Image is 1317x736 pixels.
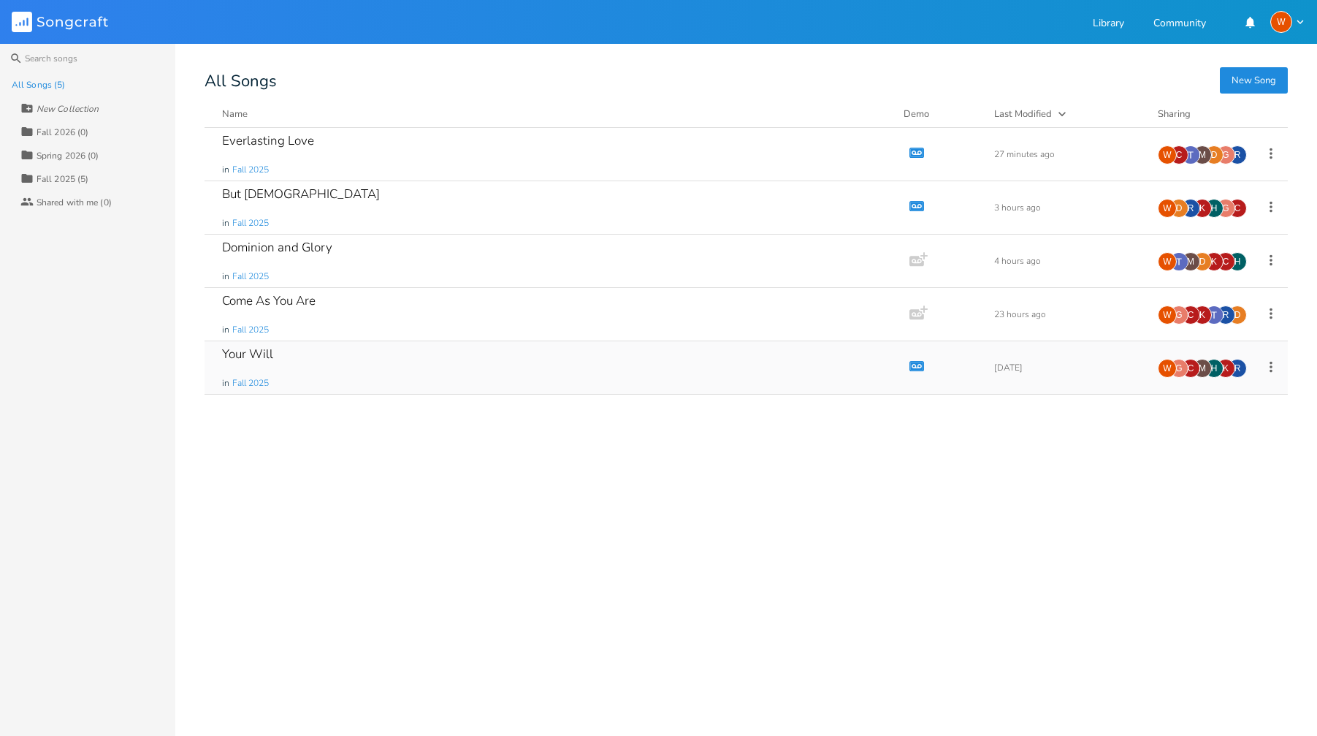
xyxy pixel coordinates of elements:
[1181,252,1200,271] div: martha
[1270,11,1292,33] div: Worship Pastor
[1205,145,1224,164] div: day_tripper1
[232,377,269,390] span: Fall 2025
[1158,199,1177,218] div: Worship Pastor
[1205,199,1224,218] div: hpayne217
[222,107,886,121] button: Name
[1205,306,1224,325] img: Thomas Moring
[37,151,99,160] div: Spring 2026 (0)
[12,80,65,89] div: All Songs (5)
[994,363,1140,372] div: [DATE]
[222,270,229,283] span: in
[1228,145,1247,164] div: robbushnell
[205,73,1288,89] div: All Songs
[1228,306,1247,325] div: day_tripper1
[994,257,1140,265] div: 4 hours ago
[1158,145,1177,164] div: Worship Pastor
[37,105,99,113] div: New Collection
[222,164,229,176] span: in
[1093,18,1124,31] a: Library
[222,324,229,336] span: in
[222,241,332,254] div: Dominion and Glory
[1216,306,1235,325] div: robbushnell
[1220,67,1288,94] button: New Song
[1169,199,1188,218] div: day_tripper1
[222,295,316,307] div: Come As You Are
[904,107,977,121] div: Demo
[1228,199,1247,218] div: claymatt04
[222,217,229,229] span: in
[1270,11,1305,33] button: W
[1193,306,1212,325] div: kdanielsvt
[232,164,269,176] span: Fall 2025
[1181,199,1200,218] div: robbushnell
[1169,145,1188,164] div: claymatt04
[994,310,1140,319] div: 23 hours ago
[1181,359,1200,378] div: claymatt04
[994,107,1140,121] button: Last Modified
[994,203,1140,212] div: 3 hours ago
[1216,252,1235,271] div: claymatt04
[222,107,248,121] div: Name
[1158,306,1177,325] div: Worship Pastor
[1193,199,1212,218] div: kdanielsvt
[1205,252,1224,271] div: kdanielsvt
[37,198,112,207] div: Shared with me (0)
[1169,306,1188,325] div: gitar39
[1153,18,1206,31] a: Community
[994,107,1052,121] div: Last Modified
[1193,145,1212,164] div: martha
[1205,359,1224,378] div: hpayne217
[1181,306,1200,325] div: claymatt04
[37,128,88,137] div: Fall 2026 (0)
[1158,107,1245,121] div: Sharing
[1216,145,1235,164] div: gitar39
[1169,359,1188,378] div: gitar39
[1228,252,1247,271] div: hpayne217
[1193,359,1212,378] div: martha
[1169,252,1188,271] img: Thomas Moring
[222,348,273,360] div: Your Will
[222,377,229,390] span: in
[222,188,380,200] div: But [DEMOGRAPHIC_DATA]
[37,175,88,183] div: Fall 2025 (5)
[1228,359,1247,378] div: robbushnell
[994,150,1140,159] div: 27 minutes ago
[232,324,269,336] span: Fall 2025
[232,270,269,283] span: Fall 2025
[1193,252,1212,271] div: day_tripper1
[232,217,269,229] span: Fall 2025
[1158,359,1177,378] div: Worship Pastor
[1216,199,1235,218] div: gitar39
[222,134,314,147] div: Everlasting Love
[1158,252,1177,271] div: Worship Pastor
[1181,145,1200,164] img: Thomas Moring
[1216,359,1235,378] div: kdanielsvt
